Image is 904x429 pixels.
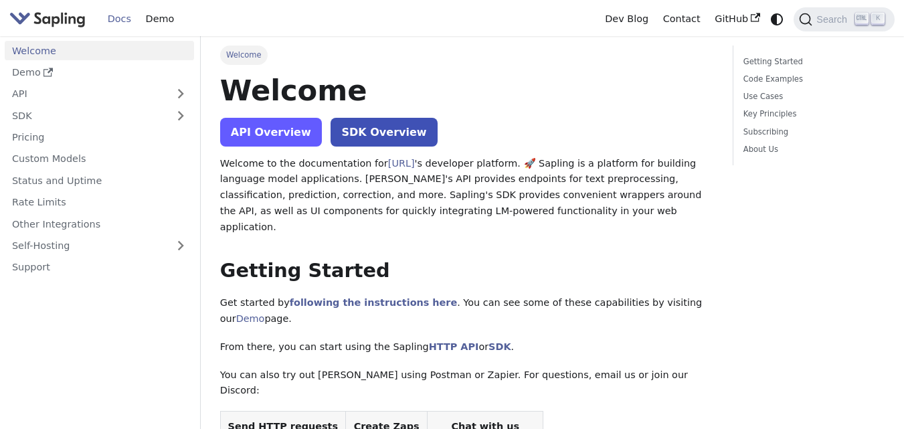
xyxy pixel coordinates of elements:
a: HTTP API [429,341,479,352]
span: Welcome [220,46,268,64]
a: Rate Limits [5,193,194,212]
span: Search [812,14,855,25]
button: Search (Ctrl+K) [794,7,894,31]
a: [URL] [388,158,415,169]
p: You can also try out [PERSON_NAME] using Postman or Zapier. For questions, email us or join our D... [220,367,714,400]
button: Expand sidebar category 'SDK' [167,106,194,125]
h2: Getting Started [220,259,714,283]
a: SDK [488,341,511,352]
h1: Welcome [220,72,714,108]
a: Code Examples [743,73,880,86]
a: Subscribing [743,126,880,139]
a: SDK Overview [331,118,437,147]
kbd: K [871,13,885,25]
img: Sapling.ai [9,9,86,29]
a: following the instructions here [290,297,457,308]
a: Contact [656,9,708,29]
a: Welcome [5,41,194,60]
a: Sapling.ai [9,9,90,29]
a: About Us [743,143,880,156]
a: Key Principles [743,108,880,120]
a: Self-Hosting [5,236,194,256]
a: Demo [236,313,265,324]
a: Demo [139,9,181,29]
p: From there, you can start using the Sapling or . [220,339,714,355]
a: Support [5,258,194,277]
button: Expand sidebar category 'API' [167,84,194,104]
p: Get started by . You can see some of these capabilities by visiting our page. [220,295,714,327]
a: Demo [5,63,194,82]
a: Status and Uptime [5,171,194,190]
a: GitHub [707,9,767,29]
a: API [5,84,167,104]
a: Docs [100,9,139,29]
p: Welcome to the documentation for 's developer platform. 🚀 Sapling is a platform for building lang... [220,156,714,236]
a: Other Integrations [5,214,194,234]
a: Pricing [5,128,194,147]
a: Use Cases [743,90,880,103]
a: Custom Models [5,149,194,169]
a: API Overview [220,118,322,147]
a: Getting Started [743,56,880,68]
nav: Breadcrumbs [220,46,714,64]
a: Dev Blog [598,9,655,29]
a: SDK [5,106,167,125]
button: Switch between dark and light mode (currently system mode) [767,9,787,29]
